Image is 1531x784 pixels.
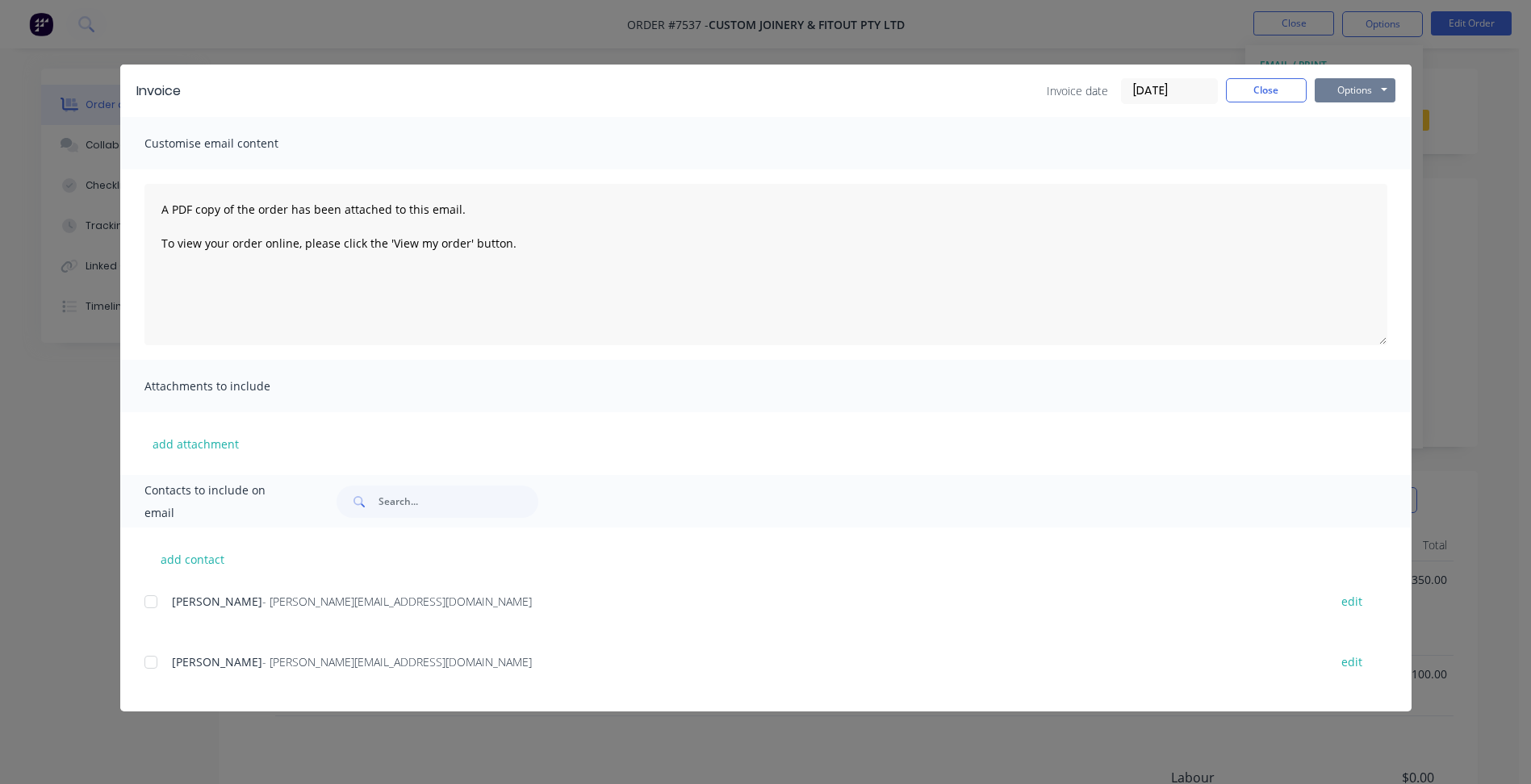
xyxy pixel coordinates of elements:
[1332,651,1372,673] button: edit
[144,132,322,155] span: Customise email content
[1332,590,1372,612] button: edit
[172,594,262,609] span: [PERSON_NAME]
[144,479,297,524] span: Contacts to include on email
[144,432,247,456] button: add attachment
[1226,78,1307,102] button: Close
[1315,78,1395,102] button: Options
[144,547,241,571] button: add contact
[262,594,532,609] span: - [PERSON_NAME][EMAIL_ADDRESS][DOMAIN_NAME]
[1047,82,1108,99] span: Invoice date
[136,81,181,101] div: Invoice
[262,654,532,669] span: - [PERSON_NAME][EMAIL_ADDRESS][DOMAIN_NAME]
[379,486,538,518] input: Search...
[144,375,322,398] span: Attachments to include
[144,184,1387,345] textarea: A PDF copy of the order has been attached to this email. To view your order online, please click ...
[172,654,262,669] span: [PERSON_NAME]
